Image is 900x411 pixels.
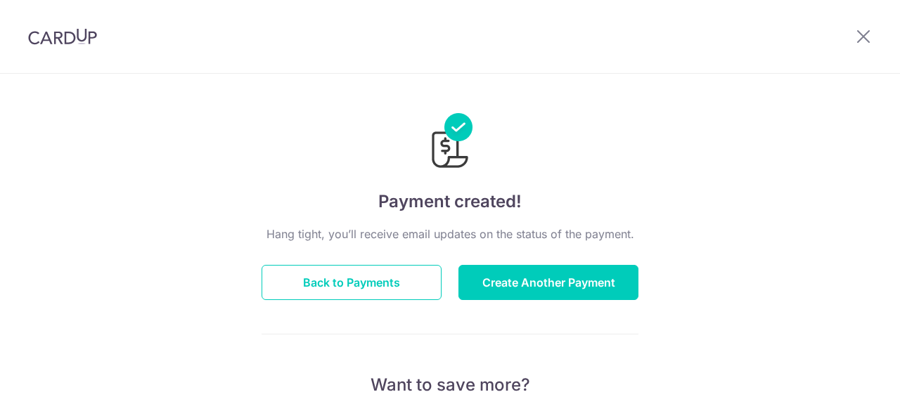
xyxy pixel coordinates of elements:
[262,189,638,214] h4: Payment created!
[262,374,638,396] p: Want to save more?
[262,265,442,300] button: Back to Payments
[458,265,638,300] button: Create Another Payment
[28,28,97,45] img: CardUp
[427,113,472,172] img: Payments
[262,226,638,242] p: Hang tight, you’ll receive email updates on the status of the payment.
